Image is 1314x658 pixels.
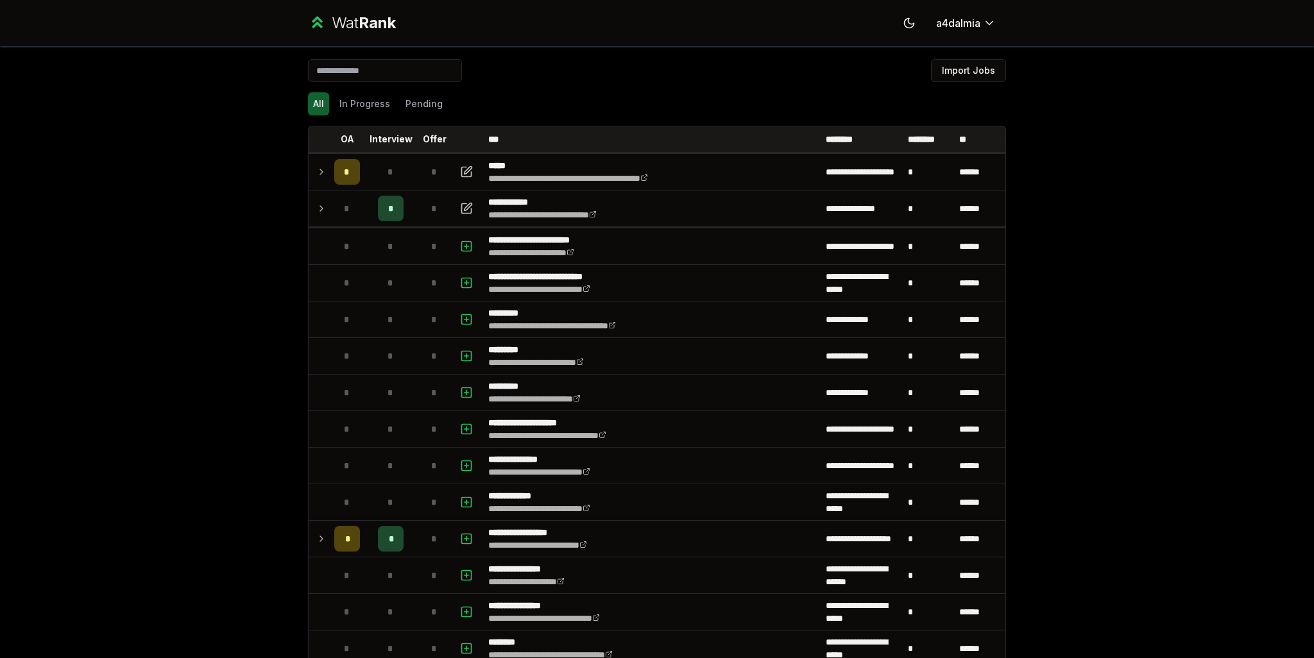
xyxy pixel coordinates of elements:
button: Pending [400,92,448,115]
button: Import Jobs [931,59,1006,82]
p: Offer [423,133,447,146]
a: WatRank [308,13,396,33]
button: a4dalmia [926,12,1006,35]
button: All [308,92,329,115]
div: Wat [332,13,396,33]
button: In Progress [334,92,395,115]
p: OA [341,133,354,146]
span: a4dalmia [936,15,980,31]
p: Interview [370,133,413,146]
span: Rank [359,13,396,32]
